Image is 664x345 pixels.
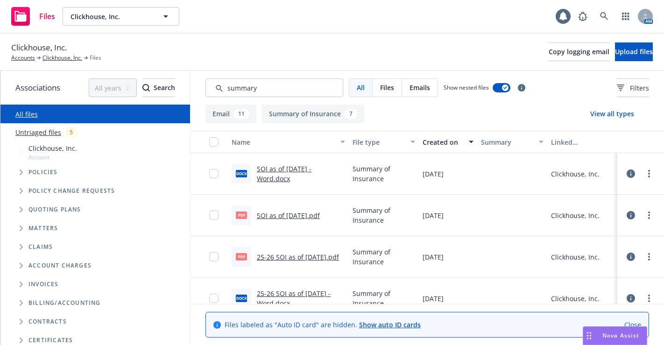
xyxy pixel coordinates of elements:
[15,82,60,94] span: Associations
[71,12,151,21] span: Clickhouse, Inc.
[602,331,639,339] span: Nova Assist
[423,169,444,179] span: [DATE]
[28,169,58,175] span: Policies
[236,170,247,177] span: docx
[583,327,595,345] div: Drag to move
[643,168,655,179] a: more
[481,137,533,147] div: Summary
[28,319,67,324] span: Contracts
[547,131,617,153] button: Linked associations
[615,47,653,56] span: Upload files
[63,7,179,26] button: Clickhouse, Inc.
[236,253,247,260] span: pdf
[353,137,405,147] div: File type
[643,210,655,221] a: more
[209,294,219,303] input: Toggle Row Selected
[643,251,655,262] a: more
[595,7,614,26] a: Search
[28,207,81,212] span: Quoting plans
[353,164,415,183] span: Summary of Insurance
[423,137,463,147] div: Created on
[257,289,331,308] a: 25-26 SOI as of [DATE] - Word.docx
[353,205,415,225] span: Summary of Insurance
[423,211,444,220] span: [DATE]
[551,294,600,303] div: Clickhouse, Inc.
[42,54,82,62] a: Clickhouse, Inc.
[205,78,343,97] input: Search by keyword...
[549,47,609,56] span: Copy logging email
[236,295,247,302] span: docx
[419,131,477,153] button: Created on
[423,294,444,303] span: [DATE]
[616,7,635,26] a: Switch app
[410,83,430,92] span: Emails
[39,13,55,20] span: Files
[65,127,78,138] div: 5
[209,252,219,261] input: Toggle Row Selected
[236,211,247,218] span: pdf
[345,109,357,119] div: 7
[142,78,175,97] button: SearchSearch
[583,326,647,345] button: Nova Assist
[11,54,35,62] a: Accounts
[28,225,58,231] span: Matters
[142,84,150,92] svg: Search
[359,320,421,329] a: Show auto ID cards
[423,252,444,262] span: [DATE]
[257,253,339,261] a: 25-26 SOI as of [DATE].pdf
[28,143,77,153] span: Clickhouse, Inc.
[209,211,219,220] input: Toggle Row Selected
[551,169,600,179] div: Clickhouse, Inc.
[205,105,256,123] button: Email
[257,211,320,220] a: SOI as of [DATE].pdf
[357,83,365,92] span: All
[551,137,614,147] div: Linked associations
[15,127,61,137] a: Untriaged files
[477,131,547,153] button: Summary
[444,84,489,92] span: Show nested files
[573,7,592,26] a: Report a Bug
[228,131,349,153] button: Name
[233,109,249,119] div: 11
[28,153,77,161] span: Account
[142,79,175,97] div: Search
[90,54,101,62] span: Files
[28,282,59,287] span: Invoices
[575,105,649,123] button: View all types
[28,300,101,306] span: Billing/Accounting
[551,211,600,220] div: Clickhouse, Inc.
[28,188,115,194] span: Policy change requests
[551,252,600,262] div: Clickhouse, Inc.
[353,247,415,267] span: Summary of Insurance
[28,263,92,268] span: Account charges
[209,137,219,147] input: Select all
[615,42,653,61] button: Upload files
[624,320,641,330] a: Close
[349,131,419,153] button: File type
[28,338,73,343] span: Certificates
[257,164,311,183] a: SOI as of [DATE] - Word.docx
[28,244,53,250] span: Claims
[262,105,364,123] button: Summary of Insurance
[225,320,421,330] span: Files labeled as "Auto ID card" are hidden.
[549,42,609,61] button: Copy logging email
[353,289,415,308] span: Summary of Insurance
[643,293,655,304] a: more
[11,42,67,54] span: Clickhouse, Inc.
[380,83,394,92] span: Files
[7,3,59,29] a: Files
[15,110,38,119] a: All files
[0,141,190,294] div: Tree Example
[232,137,335,147] div: Name
[209,169,219,178] input: Toggle Row Selected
